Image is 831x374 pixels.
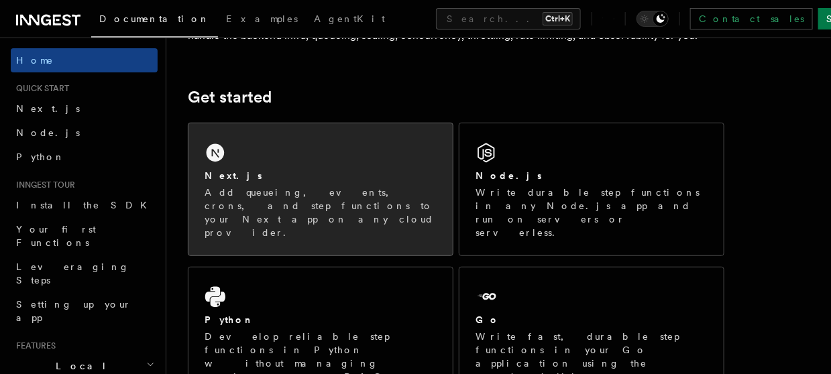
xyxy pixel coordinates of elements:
[11,48,158,72] a: Home
[11,292,158,330] a: Setting up your app
[11,193,158,217] a: Install the SDK
[218,4,306,36] a: Examples
[11,180,75,190] span: Inngest tour
[226,13,298,24] span: Examples
[459,123,724,256] a: Node.jsWrite durable step functions in any Node.js app and run on servers or serverless.
[16,103,80,114] span: Next.js
[16,299,131,323] span: Setting up your app
[16,127,80,138] span: Node.js
[543,12,573,25] kbd: Ctrl+K
[91,4,218,38] a: Documentation
[16,151,65,162] span: Python
[16,261,129,286] span: Leveraging Steps
[476,186,708,239] p: Write durable step functions in any Node.js app and run on servers or serverless.
[188,123,453,256] a: Next.jsAdd queueing, events, crons, and step functions to your Next app on any cloud provider.
[205,169,262,182] h2: Next.js
[16,224,96,248] span: Your first Functions
[476,313,500,326] h2: Go
[314,13,385,24] span: AgentKit
[11,255,158,292] a: Leveraging Steps
[205,313,254,326] h2: Python
[306,4,393,36] a: AgentKit
[636,11,669,27] button: Toggle dark mode
[16,200,155,210] span: Install the SDK
[11,145,158,169] a: Python
[11,217,158,255] a: Your first Functions
[16,54,54,67] span: Home
[11,83,69,94] span: Quick start
[436,8,581,29] button: Search...Ctrl+K
[476,169,542,182] h2: Node.js
[11,97,158,121] a: Next.js
[690,8,813,29] a: Contact sales
[188,88,272,107] a: Get started
[11,121,158,145] a: Node.js
[205,186,437,239] p: Add queueing, events, crons, and step functions to your Next app on any cloud provider.
[11,340,56,351] span: Features
[99,13,210,24] span: Documentation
